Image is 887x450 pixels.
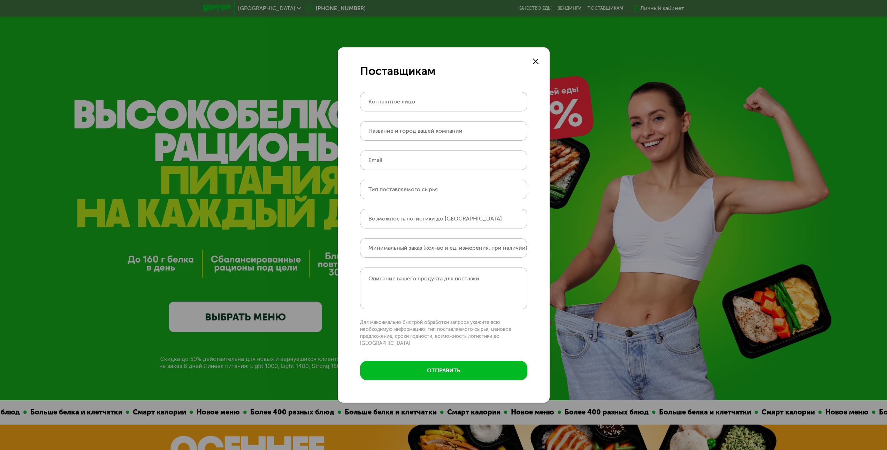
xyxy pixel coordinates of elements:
[368,129,462,133] label: Название и город вашей компании
[360,319,527,347] p: Для максимально быстрой обработки запроса укажите всю необходимую информацию: тип поставляемого с...
[360,64,527,78] div: Поставщикам
[368,275,479,282] label: Описание вашего продукта для поставки
[368,158,382,162] label: Email
[368,246,527,250] label: Минимальный заказ (кол-во и ед. измерения, при наличии)
[368,100,415,103] label: Контактное лицо
[360,361,527,380] button: отправить
[368,217,502,220] label: Возможность логистики до [GEOGRAPHIC_DATA]
[368,187,438,191] label: Тип поставляемого сырья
